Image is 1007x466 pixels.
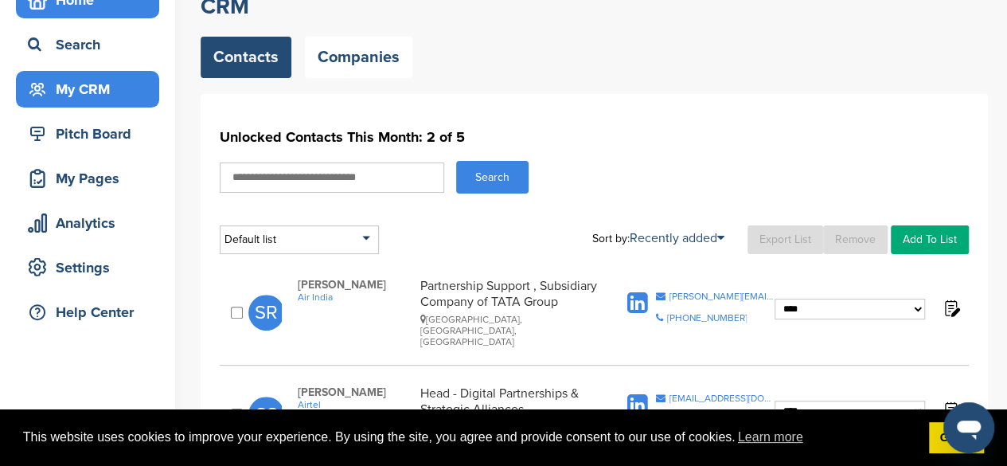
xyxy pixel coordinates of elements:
[16,71,159,108] a: My CRM
[16,249,159,286] a: Settings
[747,225,823,254] a: Export List
[24,30,159,59] div: Search
[298,278,412,292] span: [PERSON_NAME]
[220,123,969,151] h1: Unlocked Contacts This Month: 2 of 5
[24,75,159,104] div: My CRM
[420,386,599,444] div: Head - Digital Partnerships & Strategic Alliances
[592,232,724,245] div: Sort by:
[305,37,412,78] a: Companies
[941,298,961,318] img: Notes
[220,225,379,254] div: Default list
[298,399,412,410] a: Airtel
[16,116,159,152] a: Pitch Board
[24,298,159,327] div: Help Center
[248,397,284,433] span: SS
[929,422,984,454] a: dismiss cookie message
[666,313,747,323] div: [PHONE_NUMBER]
[943,402,994,453] iframe: Button to launch messaging window
[630,230,724,246] a: Recently added
[24,164,159,193] div: My Pages
[298,386,412,399] span: [PERSON_NAME]
[24,209,159,237] div: Analytics
[891,225,969,254] a: Add To List
[941,400,961,420] img: Notes
[16,160,159,197] a: My Pages
[16,205,159,241] a: Analytics
[201,37,291,78] a: Contacts
[669,292,775,301] div: [PERSON_NAME][EMAIL_ADDRESS][DOMAIN_NAME]
[823,225,888,254] a: Remove
[298,292,412,303] a: Air India
[16,26,159,63] a: Search
[420,278,599,347] div: Partnership Support , Subsidiary Company of TATA Group
[16,294,159,331] a: Help Center
[24,253,159,282] div: Settings
[669,394,775,403] div: [EMAIL_ADDRESS][DOMAIN_NAME]
[23,425,916,449] span: This website uses cookies to improve your experience. By using the site, you agree and provide co...
[736,425,806,449] a: learn more about cookies
[420,314,599,347] div: [GEOGRAPHIC_DATA], [GEOGRAPHIC_DATA], [GEOGRAPHIC_DATA]
[24,119,159,148] div: Pitch Board
[456,161,529,194] button: Search
[248,295,284,331] span: SR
